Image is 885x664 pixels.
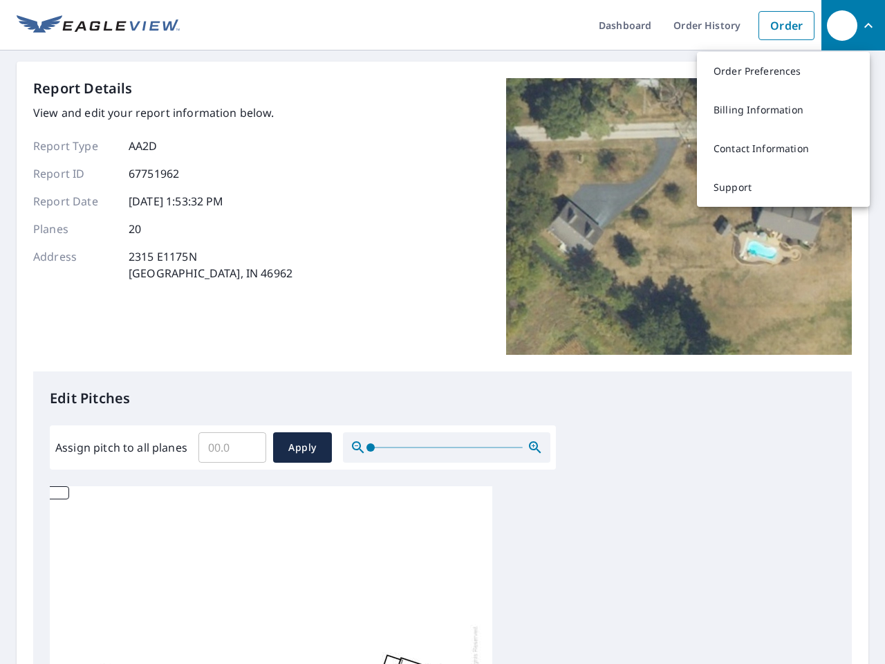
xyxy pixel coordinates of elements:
p: Report Type [33,138,116,154]
p: View and edit your report information below. [33,104,292,121]
p: Report Details [33,78,133,99]
p: Report Date [33,193,116,210]
a: Order Preferences [697,52,870,91]
p: Report ID [33,165,116,182]
span: Apply [284,439,321,456]
a: Contact Information [697,129,870,168]
p: [DATE] 1:53:32 PM [129,193,224,210]
p: Edit Pitches [50,388,835,409]
p: 20 [129,221,141,237]
p: Address [33,248,116,282]
p: 2315 E1175N [GEOGRAPHIC_DATA], IN 46962 [129,248,292,282]
p: AA2D [129,138,158,154]
input: 00.0 [198,428,266,467]
a: Support [697,168,870,207]
a: Order [758,11,814,40]
img: Top image [506,78,852,355]
img: EV Logo [17,15,180,36]
label: Assign pitch to all planes [55,439,187,456]
a: Billing Information [697,91,870,129]
p: Planes [33,221,116,237]
p: 67751962 [129,165,179,182]
button: Apply [273,432,332,463]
